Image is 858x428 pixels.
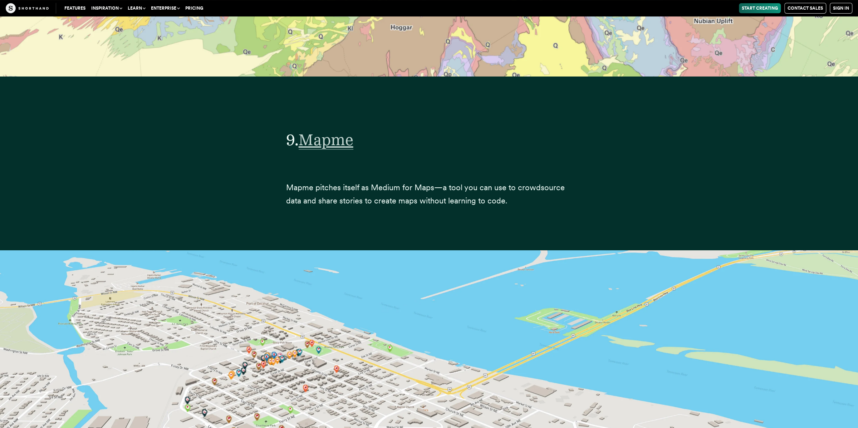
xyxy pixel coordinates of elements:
[830,3,852,14] a: Sign in
[182,3,206,13] a: Pricing
[739,3,781,13] a: Start Creating
[299,130,353,149] a: Mapme
[6,3,49,13] img: The Craft
[148,3,182,13] button: Enterprise
[784,3,826,14] a: Contact Sales
[286,130,299,149] span: 9.
[62,3,88,13] a: Features
[88,3,125,13] button: Inspiration
[125,3,148,13] button: Learn
[286,183,565,205] span: Mapme pitches itself as Medium for Maps—a tool you can use to crowdsource data and share stories ...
